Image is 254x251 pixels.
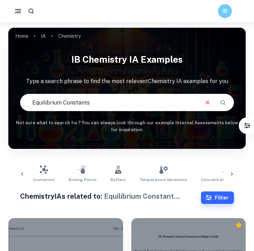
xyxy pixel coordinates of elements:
h6: Not sure what to search for? You can always look through our example Internal Assessments below f... [8,119,246,134]
button: Filter [201,191,234,204]
p: Type a search phrase to find the most relevant Chemistry IA examples for you [8,77,246,86]
a: IA [41,31,46,41]
div: Premium [235,222,242,228]
a: Home [15,31,28,41]
input: E.g. enthalpy of combustion, Winkler method, phosphate and temperature... [20,93,198,112]
button: Clear [201,96,214,109]
button: IB [218,4,232,18]
span: Buffers [111,177,126,183]
p: Chemistry [58,32,81,40]
span: Temperature Variations [140,177,187,183]
button: Filter [240,119,254,133]
h1: Chemistry IAs related to: [20,191,201,201]
span: Isomerism [33,177,55,183]
span: Equilibrium Constant ... [104,192,180,200]
button: Search [217,97,229,108]
h1: IB Chemistry IA examples [8,50,246,69]
h6: IB [221,7,229,15]
span: Concentration Variations [201,177,252,183]
span: Boiling Points [69,177,97,183]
